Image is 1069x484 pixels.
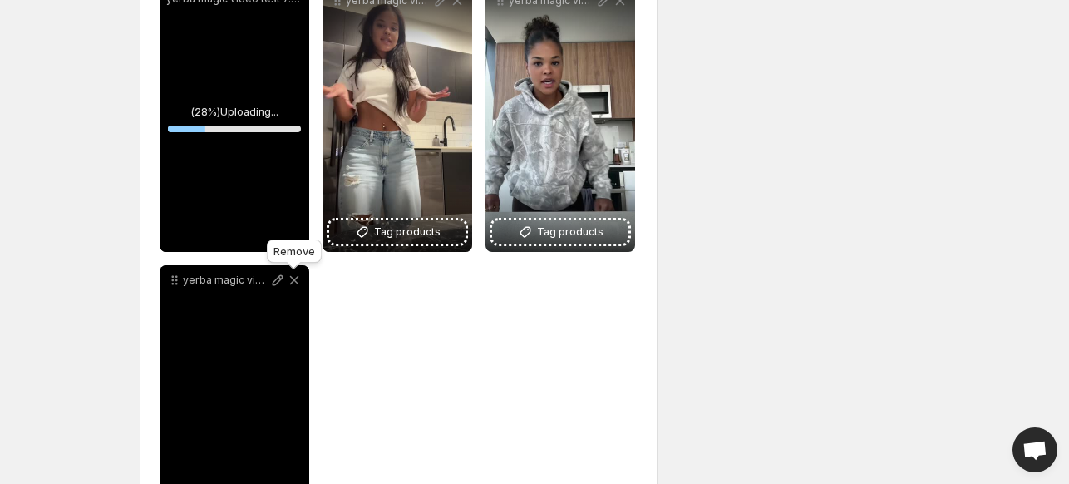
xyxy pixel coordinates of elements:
[183,274,269,287] p: yerba magic video test 4
[537,224,603,240] span: Tag products
[492,220,628,244] button: Tag products
[329,220,466,244] button: Tag products
[1012,427,1057,472] div: Open chat
[374,224,441,240] span: Tag products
